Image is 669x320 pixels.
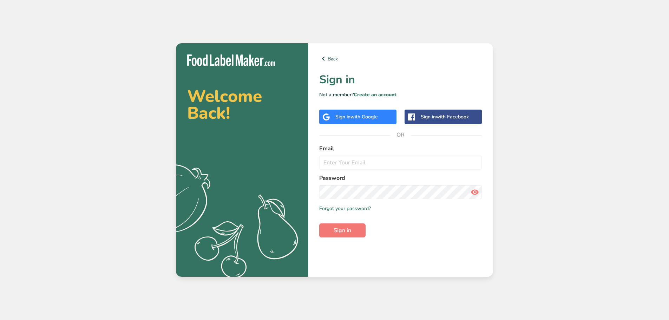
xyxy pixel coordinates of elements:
[335,113,378,120] div: Sign in
[319,156,482,170] input: Enter Your Email
[187,88,297,122] h2: Welcome Back!
[421,113,469,120] div: Sign in
[319,71,482,88] h1: Sign in
[436,113,469,120] span: with Facebook
[319,54,482,63] a: Back
[319,174,482,182] label: Password
[319,144,482,153] label: Email
[319,91,482,98] p: Not a member?
[319,205,371,212] a: Forgot your password?
[334,226,351,235] span: Sign in
[350,113,378,120] span: with Google
[187,54,275,66] img: Food Label Maker
[354,91,396,98] a: Create an account
[319,223,366,237] button: Sign in
[390,124,411,145] span: OR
